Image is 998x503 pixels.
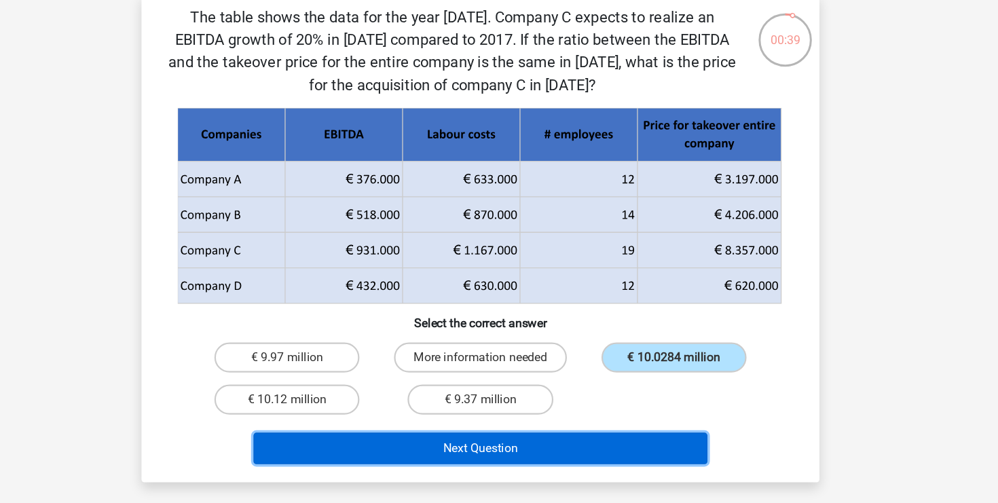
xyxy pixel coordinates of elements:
label: More information needed [421,358,577,385]
div: 00:39 [749,59,800,93]
button: Next Question [294,439,705,468]
label: € 10.12 million [259,396,390,423]
label: € 9.37 million [433,396,564,423]
h6: Select the correct answer [215,323,783,347]
p: The table shows the data for the year [DATE]. Company C expects to realize an EBITDA growth of 20... [215,54,733,135]
label: € 9.97 million [259,358,390,385]
label: € 10.0284 million [608,358,739,385]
